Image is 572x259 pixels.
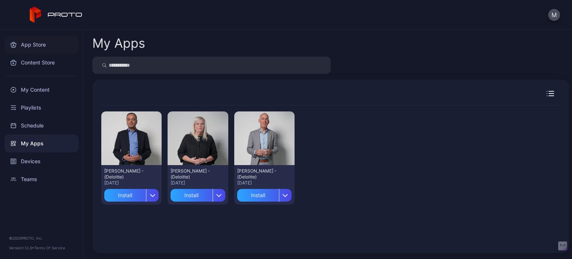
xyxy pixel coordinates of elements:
div: [DATE] [171,180,225,186]
a: Content Store [4,54,79,72]
a: Terms Of Service [34,246,65,250]
a: My Content [4,81,79,99]
div: Nitin Mittal - (Deloitte) [104,168,145,180]
div: [DATE] [104,180,159,186]
div: Nicolai Andersen - (Deloitte) [237,168,278,180]
a: Schedule [4,117,79,135]
a: Devices [4,152,79,170]
div: Install [104,189,146,202]
a: My Apps [4,135,79,152]
div: © 2025 PROTO, Inc. [9,235,74,241]
span: Version 1.12.0 • [9,246,34,250]
a: App Store [4,36,79,54]
a: Teams [4,170,79,188]
div: [DATE] [237,180,292,186]
div: Install [171,189,212,202]
button: Install [237,186,292,202]
div: Install [237,189,279,202]
a: Playlists [4,99,79,117]
button: Install [171,186,225,202]
button: Install [104,186,159,202]
button: M [548,9,560,21]
div: Heather Stockton - (Deloitte) [171,168,212,180]
div: My Apps [92,37,145,50]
